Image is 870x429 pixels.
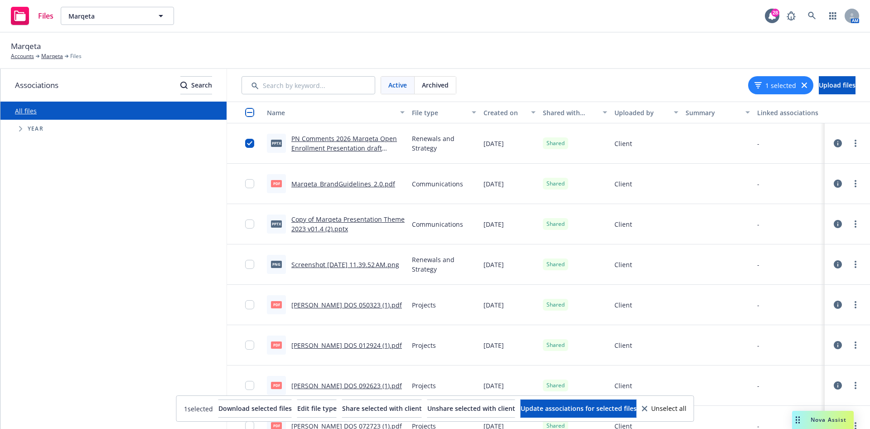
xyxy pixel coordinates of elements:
span: Projects [412,300,436,310]
svg: Search [180,82,188,89]
button: 1 selected [754,81,796,90]
span: Active [388,80,407,90]
span: Client [614,219,632,229]
button: Unshare selected with client [427,400,515,418]
span: Marqeta [11,40,41,52]
span: Shared [546,220,565,228]
a: more [850,259,861,270]
span: Associations [15,79,58,91]
a: Search [803,7,821,25]
div: - [757,139,759,148]
span: Files [70,52,82,60]
button: Name [263,102,408,123]
span: [DATE] [483,139,504,148]
span: Nova Assist [811,416,846,424]
span: Renewals and Strategy [412,134,476,153]
div: 28 [771,9,779,17]
button: Linked associations [754,102,825,123]
span: Shared [546,139,565,147]
button: Unselect all [642,400,686,418]
div: Uploaded by [614,108,669,117]
span: Shared [546,180,565,188]
a: Report a Bug [782,7,800,25]
span: Upload files [819,81,855,89]
div: - [757,179,759,189]
input: Toggle Row Selected [245,139,254,148]
div: Created on [483,108,526,117]
span: Unselect all [651,405,686,412]
a: more [850,138,861,149]
div: Linked associations [757,108,822,117]
span: [DATE] [483,300,504,310]
div: Name [267,108,395,117]
input: Select all [245,108,254,117]
button: Shared with client [539,102,611,123]
button: Upload files [819,76,855,94]
input: Toggle Row Selected [245,219,254,229]
a: All files [15,107,37,115]
span: Share selected with client [342,404,422,413]
span: Client [614,381,632,390]
button: Download selected files [218,400,292,418]
span: Update associations for selected files [521,404,637,413]
a: PN Comments 2026 Marqeta Open Enrollment Presentation draft (1).pptx [291,134,397,162]
span: Client [614,179,632,189]
span: Client [614,300,632,310]
input: Search by keyword... [242,76,375,94]
input: Toggle Row Selected [245,381,254,390]
button: Marqeta [61,7,174,25]
input: Toggle Row Selected [245,341,254,350]
span: Projects [412,341,436,350]
a: [PERSON_NAME] DOS 012924 (1).pdf [291,341,402,350]
div: Search [180,77,212,94]
span: pdf [271,422,282,429]
span: pdf [271,382,282,389]
div: Tree Example [0,120,227,138]
span: Shared [546,260,565,268]
a: Switch app [824,7,842,25]
span: Edit file type [297,404,337,413]
span: Communications [412,179,463,189]
input: Toggle Row Selected [245,300,254,309]
div: - [757,341,759,350]
span: [DATE] [483,381,504,390]
button: File type [408,102,480,123]
span: Communications [412,219,463,229]
span: Archived [422,80,449,90]
a: Marqeta [41,52,63,60]
div: Summary [686,108,740,117]
a: more [850,340,861,351]
div: Shared with client [543,108,597,117]
span: pptx [271,220,282,227]
div: - [757,219,759,229]
input: Toggle Row Selected [245,179,254,188]
a: Copy of Marqeta Presentation Theme 2023 v01.4 (2).pptx [291,215,405,233]
span: png [271,261,282,268]
span: pdf [271,180,282,187]
span: Client [614,139,632,148]
a: Marqeta_BrandGuidelines_2.0.pdf [291,180,395,188]
button: Edit file type [297,400,337,418]
div: - [757,260,759,269]
span: Shared [546,341,565,349]
span: Renewals and Strategy [412,255,476,274]
a: Accounts [11,52,34,60]
span: [DATE] [483,341,504,350]
button: SearchSearch [180,76,212,94]
span: pdf [271,341,282,348]
span: Client [614,260,632,269]
div: File type [412,108,466,117]
div: - [757,300,759,310]
div: - [757,381,759,390]
span: 1 selected [184,404,213,414]
button: Created on [480,102,539,123]
a: more [850,299,861,310]
button: Summary [682,102,754,123]
span: Shared [546,301,565,309]
a: [PERSON_NAME] DOS 092623 (1).pdf [291,381,402,390]
span: pptx [271,140,282,146]
span: Projects [412,381,436,390]
span: Unshare selected with client [427,404,515,413]
input: Toggle Row Selected [245,260,254,269]
a: more [850,219,861,229]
